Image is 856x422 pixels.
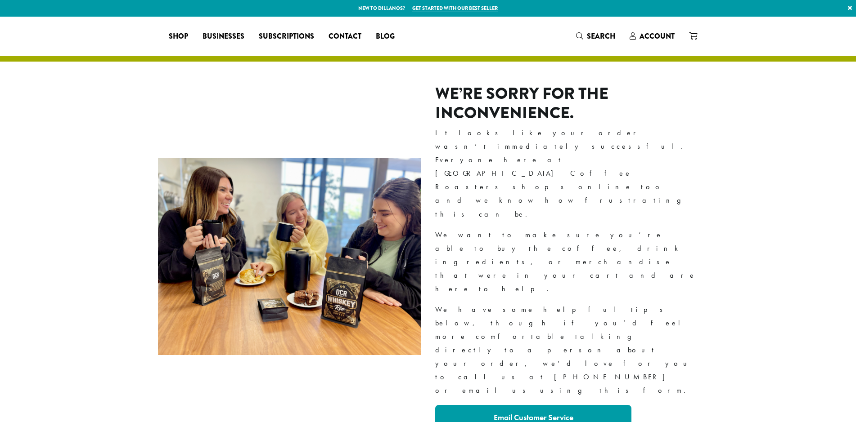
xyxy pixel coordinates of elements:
p: We have some helpful tips below, though if you’d feel more comfortable talking directly to a pers... [435,303,698,398]
span: Account [640,31,675,41]
p: It looks like your order wasn’t immediately successful. Everyone here at [GEOGRAPHIC_DATA] Coffee... [435,126,698,221]
span: Shop [169,31,188,42]
a: Search [569,29,622,44]
span: Businesses [203,31,244,42]
span: Search [587,31,615,41]
h2: We’re sorry for the inconvenience. [435,84,698,123]
span: Blog [376,31,395,42]
span: Subscriptions [259,31,314,42]
p: We want to make sure you’re able to buy the coffee, drink ingredients, or merchandise that were i... [435,228,698,296]
span: Contact [329,31,361,42]
a: Get started with our best seller [412,4,498,12]
a: Shop [162,29,195,44]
